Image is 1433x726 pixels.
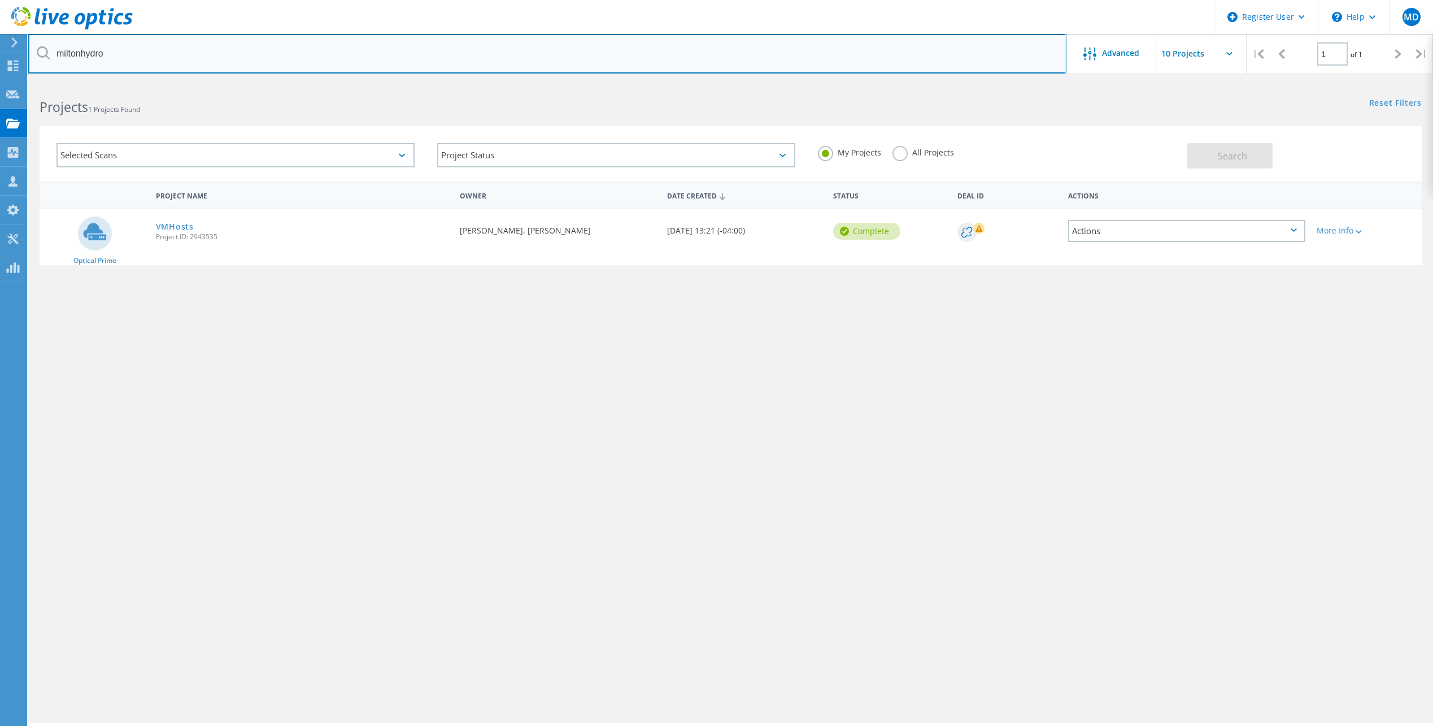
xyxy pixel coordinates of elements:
[1404,12,1419,21] span: MD
[892,146,954,157] label: All Projects
[56,143,415,167] div: Selected Scans
[150,184,454,205] div: Project Name
[1102,49,1139,57] span: Advanced
[437,143,795,167] div: Project Status
[1351,50,1362,59] span: of 1
[833,223,900,240] div: Complete
[73,257,116,264] span: Optical Prime
[661,209,827,246] div: [DATE] 13:21 (-04:00)
[1369,99,1422,109] a: Reset Filters
[454,184,661,205] div: Owner
[11,24,133,32] a: Live Optics Dashboard
[827,184,952,205] div: Status
[661,184,827,206] div: Date Created
[88,105,140,114] span: 1 Projects Found
[40,98,88,116] b: Projects
[1187,143,1273,168] button: Search
[454,209,661,246] div: [PERSON_NAME], [PERSON_NAME]
[1062,184,1311,205] div: Actions
[156,234,448,240] span: Project ID: 2943535
[1218,150,1247,162] span: Search
[28,34,1066,74] input: Search projects by name, owner, ID, company, etc
[952,184,1062,205] div: Deal Id
[156,223,194,231] a: VMHosts
[1332,12,1342,22] svg: \n
[1317,227,1416,235] div: More Info
[1068,220,1305,242] div: Actions
[1410,34,1433,74] div: |
[1247,34,1270,74] div: |
[818,146,881,157] label: My Projects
